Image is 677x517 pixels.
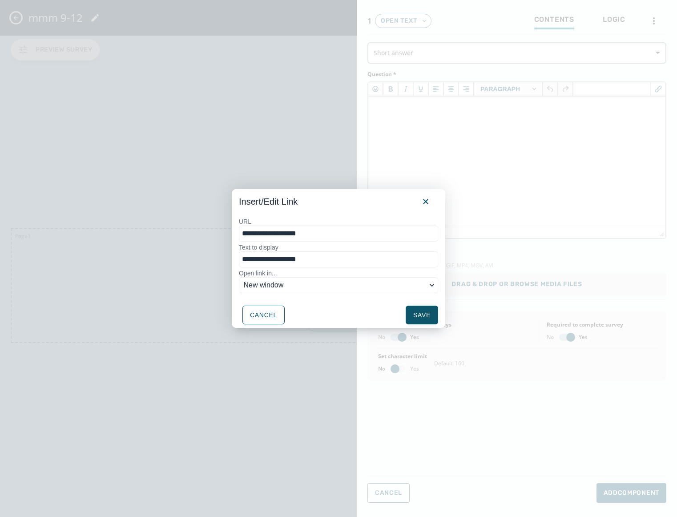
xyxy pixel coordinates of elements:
button: Close [413,193,438,210]
span: New window [244,280,427,291]
body: Rich Text Area [7,7,290,17]
label: URL [239,218,438,226]
button: Open link in... [239,277,438,293]
h1: Insert/Edit Link [239,196,298,207]
button: Save [406,306,438,324]
label: Open link in... [239,269,438,277]
label: Text to display [239,243,438,251]
button: Cancel [242,306,285,324]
